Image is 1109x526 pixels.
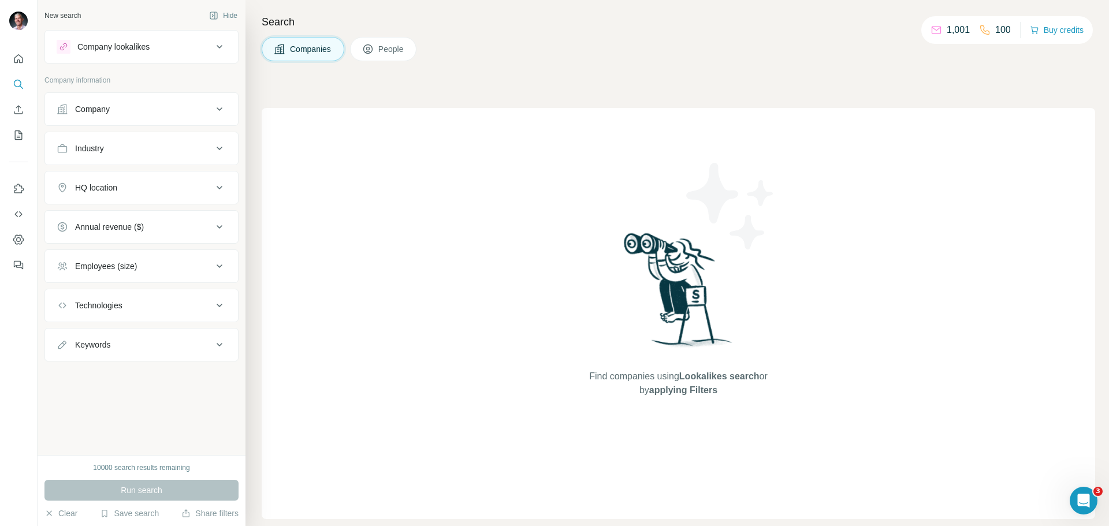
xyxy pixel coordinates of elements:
[45,135,238,162] button: Industry
[45,174,238,202] button: HQ location
[75,339,110,350] div: Keywords
[45,95,238,123] button: Company
[9,12,28,30] img: Avatar
[378,43,405,55] span: People
[181,508,239,519] button: Share filters
[9,74,28,95] button: Search
[290,43,332,55] span: Companies
[44,508,77,519] button: Clear
[75,221,144,233] div: Annual revenue ($)
[9,125,28,146] button: My lists
[9,204,28,225] button: Use Surfe API
[75,300,122,311] div: Technologies
[45,292,238,319] button: Technologies
[93,462,189,473] div: 10000 search results remaining
[1093,487,1103,496] span: 3
[649,385,717,395] span: applying Filters
[77,41,150,53] div: Company lookalikes
[995,23,1011,37] p: 100
[75,143,104,154] div: Industry
[1030,22,1084,38] button: Buy credits
[679,154,783,258] img: Surfe Illustration - Stars
[9,229,28,250] button: Dashboard
[262,14,1095,30] h4: Search
[9,99,28,120] button: Enrich CSV
[201,7,245,24] button: Hide
[75,260,137,272] div: Employees (size)
[679,371,760,381] span: Lookalikes search
[44,75,239,85] p: Company information
[45,213,238,241] button: Annual revenue ($)
[45,331,238,359] button: Keywords
[45,33,238,61] button: Company lookalikes
[100,508,159,519] button: Save search
[9,178,28,199] button: Use Surfe on LinkedIn
[619,230,739,359] img: Surfe Illustration - Woman searching with binoculars
[9,49,28,69] button: Quick start
[1070,487,1097,514] iframe: Intercom live chat
[586,370,771,397] span: Find companies using or by
[75,182,117,193] div: HQ location
[75,103,110,115] div: Company
[45,252,238,280] button: Employees (size)
[947,23,970,37] p: 1,001
[44,10,81,21] div: New search
[9,255,28,275] button: Feedback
